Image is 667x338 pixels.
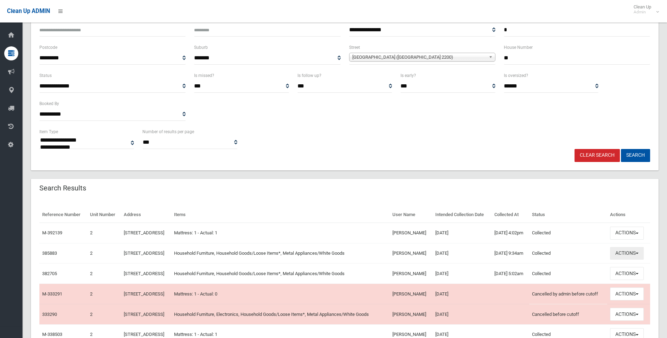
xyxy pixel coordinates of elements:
[432,207,492,223] th: Intended Collection Date
[124,271,164,276] a: [STREET_ADDRESS]
[31,181,95,195] header: Search Results
[607,207,650,223] th: Actions
[124,312,164,317] a: [STREET_ADDRESS]
[87,284,121,304] td: 2
[124,251,164,256] a: [STREET_ADDRESS]
[492,243,529,264] td: [DATE] 9:34am
[390,304,432,325] td: [PERSON_NAME]
[529,284,607,304] td: Cancelled by admin before cutoff
[529,223,607,243] td: Collected
[42,291,62,297] a: M-333291
[610,267,644,280] button: Actions
[432,243,492,264] td: [DATE]
[142,128,194,136] label: Number of results per page
[121,207,171,223] th: Address
[87,264,121,284] td: 2
[390,207,432,223] th: User Name
[610,227,644,240] button: Actions
[432,264,492,284] td: [DATE]
[87,304,121,325] td: 2
[42,312,57,317] a: 333290
[390,243,432,264] td: [PERSON_NAME]
[124,230,164,235] a: [STREET_ADDRESS]
[171,264,390,284] td: Household Furniture, Household Goods/Loose Items*, Metal Appliances/White Goods
[610,287,644,300] button: Actions
[194,72,214,79] label: Is missed?
[124,291,164,297] a: [STREET_ADDRESS]
[529,207,607,223] th: Status
[39,128,58,136] label: Item Type
[610,247,644,260] button: Actions
[39,207,87,223] th: Reference Number
[42,332,62,337] a: M-338503
[171,304,390,325] td: Household Furniture, Electronics, Household Goods/Loose Items*, Metal Appliances/White Goods
[87,243,121,264] td: 2
[432,304,492,325] td: [DATE]
[504,72,528,79] label: Is oversized?
[42,271,57,276] a: 382705
[504,44,533,51] label: House Number
[39,44,57,51] label: Postcode
[621,149,650,162] button: Search
[432,223,492,243] td: [DATE]
[529,243,607,264] td: Collected
[349,44,360,51] label: Street
[87,223,121,243] td: 2
[42,230,62,235] a: M-392139
[492,207,529,223] th: Collected At
[390,223,432,243] td: [PERSON_NAME]
[529,304,607,325] td: Cancelled before cutoff
[390,264,432,284] td: [PERSON_NAME]
[39,72,52,79] label: Status
[171,243,390,264] td: Household Furniture, Household Goods/Loose Items*, Metal Appliances/White Goods
[529,264,607,284] td: Collected
[634,9,651,15] small: Admin
[7,8,50,14] span: Clean Up ADMIN
[171,207,390,223] th: Items
[42,251,57,256] a: 385883
[575,149,620,162] a: Clear Search
[87,207,121,223] th: Unit Number
[390,284,432,304] td: [PERSON_NAME]
[610,308,644,321] button: Actions
[297,72,321,79] label: Is follow up?
[432,284,492,304] td: [DATE]
[492,264,529,284] td: [DATE] 5:02am
[352,53,486,61] span: [GEOGRAPHIC_DATA] ([GEOGRAPHIC_DATA] 2200)
[171,284,390,304] td: Mattress: 1 - Actual: 0
[492,223,529,243] td: [DATE] 4:02pm
[194,44,208,51] label: Suburb
[39,100,59,108] label: Booked By
[124,332,164,337] a: [STREET_ADDRESS]
[400,72,416,79] label: Is early?
[630,4,658,15] span: Clean Up
[171,223,390,243] td: Mattress: 1 - Actual: 1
